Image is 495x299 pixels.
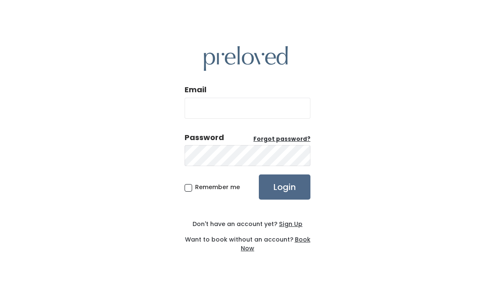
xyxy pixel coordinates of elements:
div: Don't have an account yet? [185,220,310,229]
input: Login [259,174,310,200]
a: Book Now [241,235,310,252]
a: Sign Up [277,220,302,228]
a: Forgot password? [253,135,310,143]
label: Email [185,84,206,95]
img: preloved logo [204,46,288,71]
div: Want to book without an account? [185,229,310,253]
span: Remember me [195,183,240,191]
u: Sign Up [279,220,302,228]
div: Password [185,132,224,143]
